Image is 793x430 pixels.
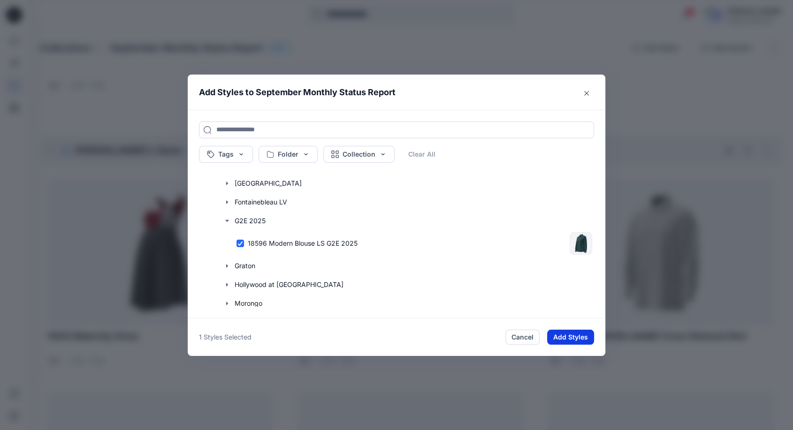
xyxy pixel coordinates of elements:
[547,330,594,345] button: Add Styles
[259,146,318,163] button: Folder
[579,86,594,101] button: Close
[199,146,253,163] button: Tags
[505,330,540,345] button: Cancel
[199,332,252,342] p: 1 Styles Selected
[323,146,395,163] button: Collection
[248,238,358,248] p: 18596 Modern Blouse LS G2E 2025
[188,75,605,110] header: Add Styles to September Monthly Status Report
